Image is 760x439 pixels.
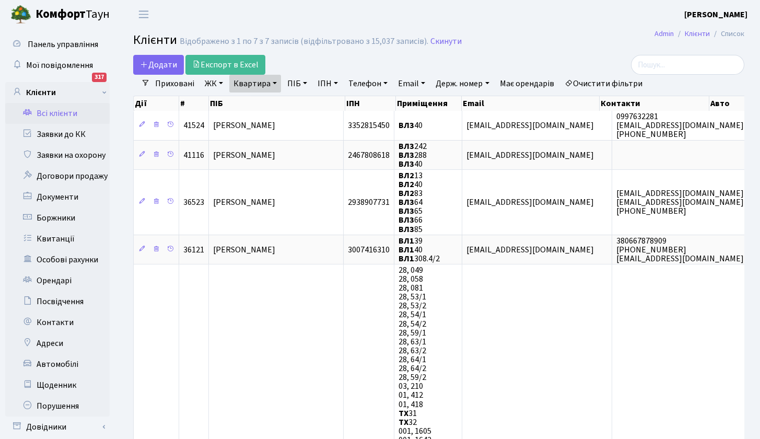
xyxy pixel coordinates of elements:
nav: breadcrumb [639,23,760,45]
span: 40 [399,120,423,131]
b: ВЛ3 [399,141,414,152]
a: Всі клієнти [5,103,110,124]
div: Відображено з 1 по 7 з 7 записів (відфільтровано з 15,037 записів). [180,37,428,47]
a: Особові рахунки [5,249,110,270]
button: Переключити навігацію [131,6,157,23]
th: ІПН [345,96,396,111]
span: [PERSON_NAME] [213,120,275,131]
a: Порушення [5,396,110,417]
li: Список [710,28,744,40]
b: ВЛ2 [399,170,414,181]
th: Email [462,96,600,111]
span: 3352815450 [348,120,390,131]
b: ВЛ3 [399,120,414,131]
span: 242 288 40 [399,141,427,170]
b: ТХ [399,408,408,419]
b: ТХ [399,417,408,428]
b: ВЛ1 [399,244,414,256]
span: [PERSON_NAME] [213,149,275,161]
span: 13 40 83 64 65 66 85 [399,170,423,235]
span: Клієнти [133,31,177,49]
a: [PERSON_NAME] [684,8,747,21]
a: ЖК [201,75,227,93]
th: Контакти [600,96,709,111]
a: Приховані [151,75,198,93]
th: Приміщення [396,96,462,111]
a: Боржники [5,207,110,228]
span: [EMAIL_ADDRESS][DOMAIN_NAME] [466,149,594,161]
span: 39 40 308.4/2 [399,235,440,264]
a: Квитанції [5,228,110,249]
span: [EMAIL_ADDRESS][DOMAIN_NAME] [466,120,594,131]
b: ВЛ2 [399,188,414,199]
a: Скинути [430,37,462,47]
span: [EMAIL_ADDRESS][DOMAIN_NAME] [EMAIL_ADDRESS][DOMAIN_NAME] [PHONE_NUMBER] [616,188,744,217]
span: 3007416310 [348,244,390,256]
th: # [179,96,209,111]
a: Документи [5,187,110,207]
span: Додати [140,59,177,71]
a: Email [394,75,429,93]
span: Мої повідомлення [26,60,93,71]
span: 36523 [183,197,204,208]
th: Дії [134,96,179,111]
a: Експорт в Excel [185,55,265,75]
a: Довідники [5,417,110,437]
b: Комфорт [36,6,86,22]
b: ВЛ3 [399,224,414,235]
a: ПІБ [283,75,311,93]
a: Панель управління [5,34,110,55]
a: Очистити фільтри [560,75,647,93]
a: Додати [133,55,184,75]
span: [EMAIL_ADDRESS][DOMAIN_NAME] [466,244,594,256]
a: Має орендарів [496,75,558,93]
a: Клієнти [5,82,110,103]
a: Телефон [344,75,392,93]
div: 317 [92,73,107,82]
a: Держ. номер [431,75,493,93]
a: Автомобілі [5,354,110,375]
b: ВЛ3 [399,149,414,161]
span: 41524 [183,120,204,131]
a: Договори продажу [5,166,110,187]
b: [PERSON_NAME] [684,9,747,20]
b: ВЛ3 [399,215,414,226]
span: Таун [36,6,110,24]
th: ПІБ [209,96,345,111]
b: ВЛ3 [399,197,414,208]
span: [PERSON_NAME] [213,244,275,256]
span: 2938907731 [348,197,390,208]
input: Пошук... [631,55,744,75]
span: 380667878909 [PHONE_NUMBER] [EMAIL_ADDRESS][DOMAIN_NAME] [616,235,744,264]
span: 36121 [183,244,204,256]
span: [PERSON_NAME] [213,197,275,208]
span: [EMAIL_ADDRESS][DOMAIN_NAME] [466,197,594,208]
span: 0997632281 [EMAIL_ADDRESS][DOMAIN_NAME] [PHONE_NUMBER] [616,111,744,140]
b: ВЛ3 [399,158,414,170]
a: Орендарі [5,270,110,291]
a: Контакти [5,312,110,333]
a: Посвідчення [5,291,110,312]
a: Клієнти [685,28,710,39]
a: Щоденник [5,375,110,396]
img: logo.png [10,4,31,25]
b: ВЛ2 [399,179,414,190]
b: ВЛ3 [399,205,414,217]
a: Admin [654,28,674,39]
a: Адреси [5,333,110,354]
span: Панель управління [28,39,98,50]
a: Квартира [229,75,281,93]
b: ВЛ1 [399,235,414,247]
span: 41116 [183,149,204,161]
a: Заявки до КК [5,124,110,145]
b: ВЛ1 [399,253,414,264]
a: Заявки на охорону [5,145,110,166]
a: ІПН [313,75,342,93]
a: Мої повідомлення317 [5,55,110,76]
span: 2467808618 [348,149,390,161]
